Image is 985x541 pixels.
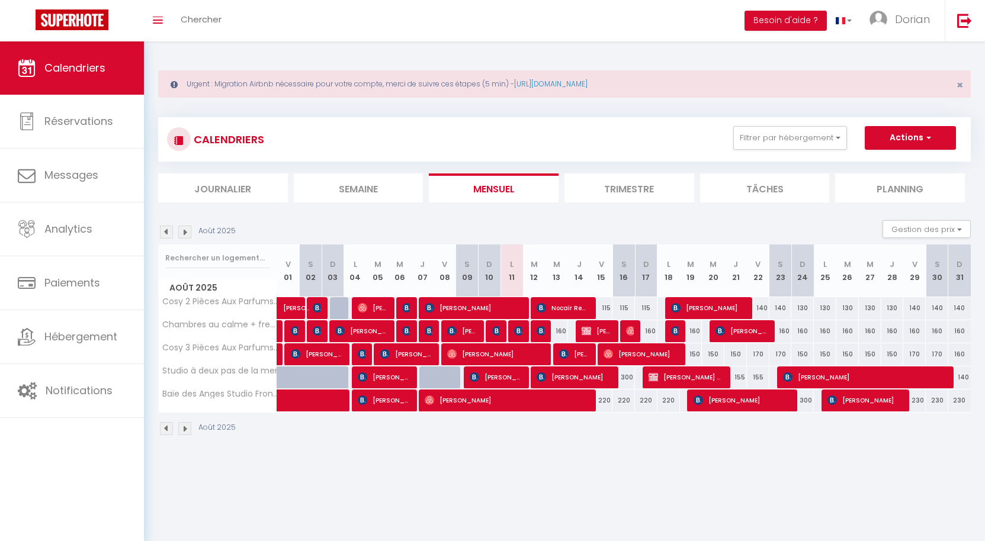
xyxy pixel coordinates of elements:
abbr: D [643,259,649,270]
th: 11 [500,244,523,297]
div: 160 [903,320,926,342]
span: [PERSON_NAME] [671,297,746,319]
span: Paiements [44,275,100,290]
div: 220 [657,389,680,411]
div: 140 [903,297,926,319]
th: 19 [680,244,702,297]
button: Besoin d'aide ? [745,11,827,31]
li: Trimestre [564,173,694,202]
span: [PERSON_NAME] [358,366,410,388]
div: 170 [769,343,792,365]
p: Août 2025 [198,422,236,433]
abbr: M [553,259,560,270]
div: 160 [635,320,657,342]
span: Notifications [46,383,113,398]
th: 21 [724,244,747,297]
span: [PERSON_NAME] [716,320,768,342]
th: 04 [344,244,367,297]
span: [PERSON_NAME] [313,320,320,342]
abbr: L [510,259,514,270]
div: 115 [612,297,635,319]
div: 160 [791,320,814,342]
span: [PERSON_NAME] [537,366,612,388]
th: 10 [479,244,501,297]
button: Actions [865,126,956,150]
div: 160 [814,320,836,342]
abbr: D [957,259,962,270]
span: [PERSON_NAME] [358,297,388,319]
abbr: M [374,259,381,270]
th: 17 [635,244,657,297]
div: 130 [859,297,881,319]
p: Août 2025 [198,226,236,237]
span: [DEMOGRAPHIC_DATA][PERSON_NAME] [313,297,320,319]
li: Semaine [294,173,423,202]
th: 24 [791,244,814,297]
th: 01 [277,244,300,297]
div: 300 [791,389,814,411]
div: 160 [836,320,859,342]
div: 130 [814,297,836,319]
iframe: LiveChat chat widget [935,491,985,541]
abbr: L [823,259,827,270]
th: 16 [612,244,635,297]
div: 140 [948,366,971,388]
abbr: V [442,259,447,270]
div: 160 [926,320,948,342]
span: [PERSON_NAME] [291,320,299,342]
abbr: J [733,259,738,270]
span: [PERSON_NAME] [582,320,612,342]
span: Dorian [895,12,930,27]
div: 155 [724,366,747,388]
span: Analytics [44,221,92,236]
button: Close [957,80,963,91]
abbr: D [800,259,806,270]
div: 115 [590,297,612,319]
th: 07 [411,244,434,297]
th: 14 [568,244,591,297]
th: 31 [948,244,971,297]
span: Réservations [44,114,113,128]
th: 03 [322,244,344,297]
div: 230 [926,389,948,411]
div: 155 [747,366,769,388]
div: 150 [702,343,724,365]
th: 23 [769,244,792,297]
span: [PERSON_NAME] [827,389,903,411]
span: Nocair Rendja [537,297,589,319]
th: 05 [367,244,389,297]
th: 15 [590,244,612,297]
abbr: L [354,259,357,270]
img: Super Booking [36,9,108,30]
div: 150 [881,343,904,365]
li: Tâches [700,173,830,202]
div: 150 [814,343,836,365]
button: Filtrer par hébergement [733,126,847,150]
abbr: M [710,259,717,270]
span: [PERSON_NAME] et [PERSON_NAME] [649,366,724,388]
abbr: S [621,259,627,270]
abbr: S [778,259,783,270]
span: Cosy 3 Pièces Aux Parfums de Grasse Vue Mer [161,343,279,352]
div: 300 [612,366,635,388]
th: 30 [926,244,948,297]
div: 160 [769,320,792,342]
span: Mustapha EL HACHIMI [514,320,522,342]
abbr: J [420,259,425,270]
span: [PERSON_NAME] [783,366,948,388]
div: 160 [546,320,568,342]
span: Studio à deux pas de la mer [161,366,278,375]
abbr: M [396,259,403,270]
div: 150 [724,343,747,365]
th: 12 [523,244,546,297]
a: [URL][DOMAIN_NAME] [514,79,588,89]
abbr: S [464,259,470,270]
th: 20 [702,244,724,297]
span: [PERSON_NAME] [559,343,589,365]
div: 160 [859,320,881,342]
span: [PERSON_NAME] [425,389,590,411]
button: Gestion des prix [883,220,971,238]
abbr: M [531,259,538,270]
span: [PERSON_NAME] [425,320,432,342]
input: Rechercher un logement... [165,247,270,269]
